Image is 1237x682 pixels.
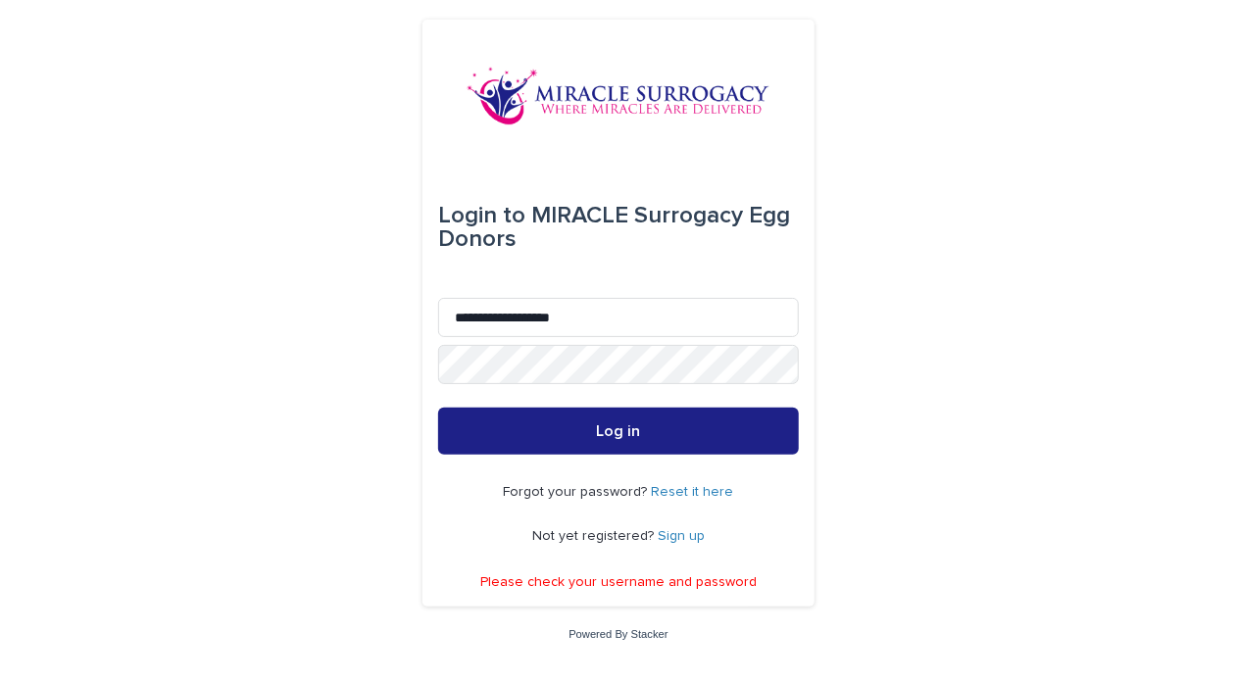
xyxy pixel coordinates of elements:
[658,529,705,543] a: Sign up
[480,574,757,591] p: Please check your username and password
[438,408,799,455] button: Log in
[504,485,652,499] span: Forgot your password?
[532,529,658,543] span: Not yet registered?
[467,67,770,125] img: OiFFDOGZQuirLhrlO1ag
[569,628,668,640] a: Powered By Stacker
[652,485,734,499] a: Reset it here
[438,204,525,227] span: Login to
[438,188,799,267] div: MIRACLE Surrogacy Egg Donors
[597,423,641,439] span: Log in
